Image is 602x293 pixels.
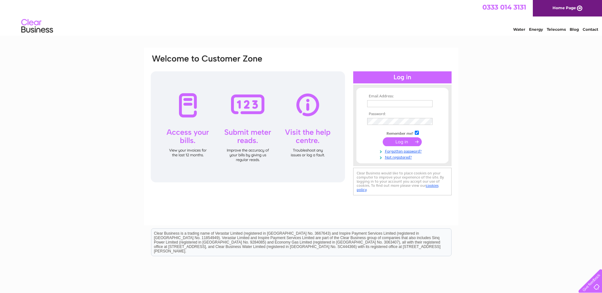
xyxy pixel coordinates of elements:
a: 0333 014 3131 [482,3,526,11]
th: Password: [366,112,439,116]
a: Telecoms [547,27,566,32]
input: Submit [383,137,422,146]
div: Clear Business is a trading name of Verastar Limited (registered in [GEOGRAPHIC_DATA] No. 3667643... [151,3,451,31]
a: Blog [570,27,579,32]
a: Forgotten password? [367,148,439,154]
th: Email Address: [366,94,439,99]
a: Contact [583,27,598,32]
td: Remember me? [366,130,439,136]
div: Clear Business would like to place cookies on your computer to improve your experience of the sit... [353,168,452,195]
a: cookies policy [357,183,439,192]
a: Water [513,27,525,32]
a: Not registered? [367,154,439,160]
a: Energy [529,27,543,32]
img: logo.png [21,16,53,36]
